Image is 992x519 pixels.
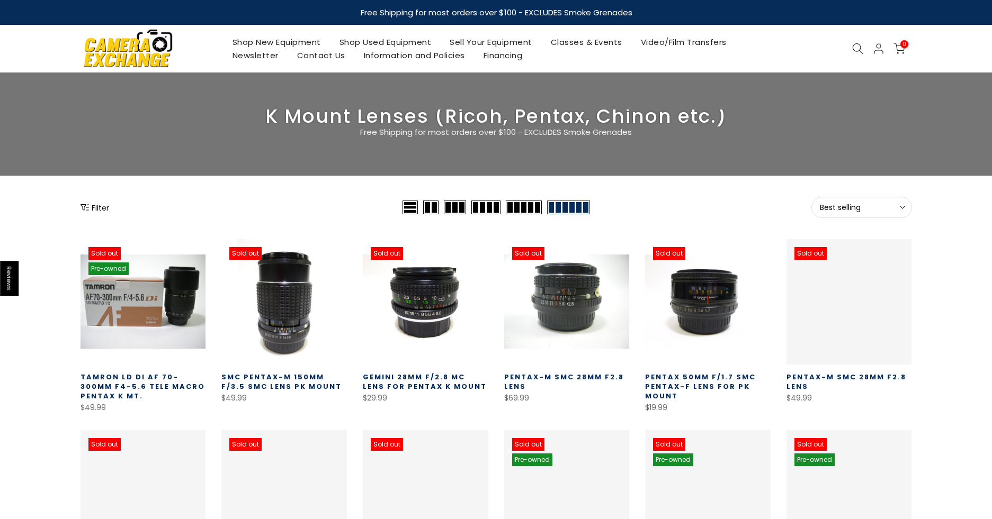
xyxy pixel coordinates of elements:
div: $49.99 [81,401,206,414]
div: $49.99 [221,391,347,405]
a: Pentax-M SMC 28mm f2.8 lens [787,372,906,391]
div: $69.99 [504,391,630,405]
p: Free Shipping for most orders over $100 - EXCLUDES Smoke Grenades [298,126,695,139]
a: Contact Us [288,49,354,62]
a: Gemini 28mm f/2.8 MC Lens for Pentax K Mount [363,372,487,391]
button: Best selling [811,197,912,218]
span: 0 [900,40,908,48]
a: Video/Film Transfers [631,35,736,49]
div: $29.99 [363,391,488,405]
h3: K Mount Lenses (Ricoh, Pentax, Chinon etc.) [81,110,912,123]
a: Financing [474,49,532,62]
a: Classes & Events [541,35,631,49]
a: Information and Policies [354,49,474,62]
a: Shop Used Equipment [330,35,441,49]
a: Newsletter [223,49,288,62]
a: Pentax-M SMC 28mm f2.8 lens [504,372,624,391]
span: Best selling [820,203,904,212]
div: $49.99 [787,391,912,405]
a: Pentax 50mm f/1.7 SMC Pentax-F Lens for PK Mount [645,372,756,401]
a: Sell Your Equipment [441,35,542,49]
div: $19.99 [645,401,771,414]
a: Tamron LD Di AF 70-300mm f4-5.6 Tele Macro Pentax K Mt. [81,372,205,401]
a: Shop New Equipment [223,35,330,49]
strong: Free Shipping for most orders over $100 - EXCLUDES Smoke Grenades [360,7,632,18]
a: SMC Pentax-M 150mm f/3.5 SMC Lens PK Mount [221,372,342,391]
a: 0 [893,43,905,54]
button: Show filters [81,202,109,213]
